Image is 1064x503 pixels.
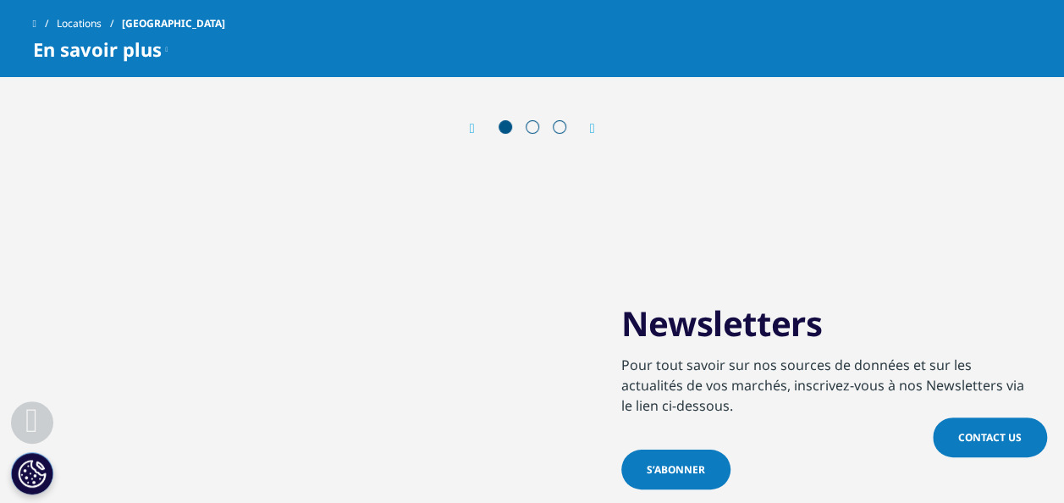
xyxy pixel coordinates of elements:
div: Next slide [573,120,595,136]
div: Previous slide [470,120,492,136]
a: Contact Us [933,417,1047,457]
button: Paramètres des cookies [11,452,53,495]
span: S’ABONNER [647,462,705,476]
span: En savoir plus [33,39,162,59]
div: Pour tout savoir sur nos sources de données et sur les actualités de vos marchés, inscrivez-vous ... [621,344,1032,415]
span: [GEOGRAPHIC_DATA] [122,8,225,39]
span: Contact Us [958,430,1022,445]
h3: Newsletters [621,301,1032,344]
a: Locations [57,8,122,39]
a: S’ABONNER [621,449,730,489]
